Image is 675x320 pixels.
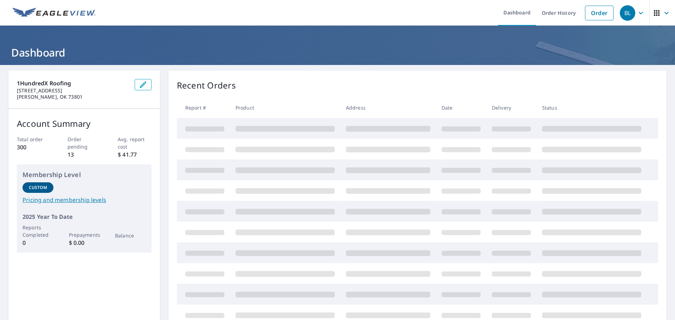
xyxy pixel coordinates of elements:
p: $ 0.00 [69,239,100,247]
p: Avg. report cost [118,136,152,150]
p: Account Summary [17,117,152,130]
p: Membership Level [22,170,146,179]
th: Address [340,97,436,118]
p: 300 [17,143,51,151]
th: Report # [177,97,230,118]
p: Custom [29,184,47,191]
div: BL [620,5,635,21]
p: Total order [17,136,51,143]
a: Order [585,6,613,20]
p: 2025 Year To Date [22,213,146,221]
p: Recent Orders [177,79,236,92]
p: Order pending [67,136,101,150]
p: $ 41.77 [118,150,152,159]
p: 0 [22,239,53,247]
img: EV Logo [13,8,96,18]
th: Date [436,97,486,118]
p: Prepayments [69,231,100,239]
p: Balance [115,232,146,239]
p: 13 [67,150,101,159]
h1: Dashboard [8,45,667,60]
p: [STREET_ADDRESS] [17,87,129,94]
th: Product [230,97,340,118]
th: Status [536,97,647,118]
p: 1HundredX Roofing [17,79,129,87]
th: Delivery [486,97,536,118]
a: Pricing and membership levels [22,196,146,204]
p: Reports Completed [22,224,53,239]
p: [PERSON_NAME], OK 73801 [17,94,129,100]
